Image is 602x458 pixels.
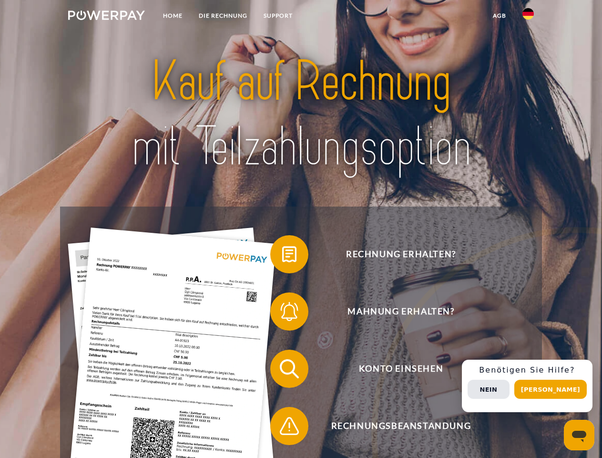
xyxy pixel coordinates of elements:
img: qb_bill.svg [277,242,301,266]
img: qb_search.svg [277,357,301,381]
button: Rechnung erhalten? [270,235,518,273]
span: Rechnungsbeanstandung [284,407,518,445]
span: Rechnung erhalten? [284,235,518,273]
button: [PERSON_NAME] [514,380,587,399]
img: title-powerpay_de.svg [91,46,511,183]
a: agb [485,7,514,24]
a: Home [155,7,191,24]
iframe: Schaltfläche zum Öffnen des Messaging-Fensters [564,420,594,450]
img: qb_warning.svg [277,414,301,438]
div: Schnellhilfe [462,360,592,412]
span: Mahnung erhalten? [284,292,518,331]
img: de [522,8,534,20]
span: Konto einsehen [284,350,518,388]
a: SUPPORT [255,7,301,24]
button: Konto einsehen [270,350,518,388]
button: Mahnung erhalten? [270,292,518,331]
img: logo-powerpay-white.svg [68,10,145,20]
a: DIE RECHNUNG [191,7,255,24]
button: Nein [468,380,510,399]
img: qb_bell.svg [277,300,301,323]
h3: Benötigen Sie Hilfe? [468,365,587,375]
button: Rechnungsbeanstandung [270,407,518,445]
